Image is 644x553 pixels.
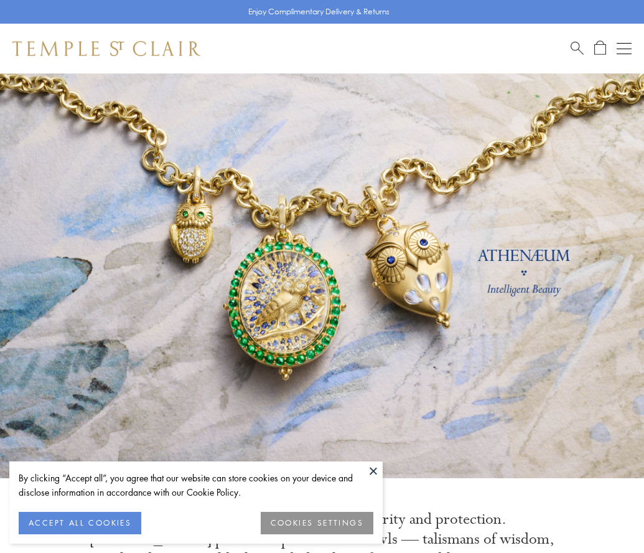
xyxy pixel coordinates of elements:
[261,512,373,534] button: COOKIES SETTINGS
[19,512,141,534] button: ACCEPT ALL COOKIES
[248,6,390,18] p: Enjoy Complimentary Delivery & Returns
[12,41,200,56] img: Temple St. Clair
[571,40,584,56] a: Search
[617,41,632,56] button: Open navigation
[19,471,373,499] div: By clicking “Accept all”, you agree that our website can store cookies on your device and disclos...
[594,40,606,56] a: Open Shopping Bag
